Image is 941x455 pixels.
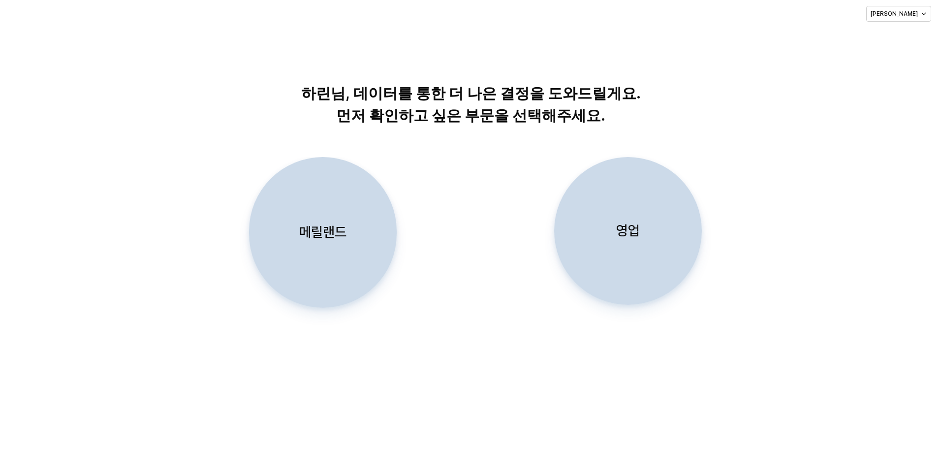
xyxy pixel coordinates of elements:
button: 메릴랜드 [249,157,397,308]
button: 영업 [554,157,702,305]
p: 메릴랜드 [299,223,346,241]
button: [PERSON_NAME] [866,6,931,22]
p: [PERSON_NAME] [871,10,918,18]
p: 영업 [616,222,640,240]
p: 하린님, 데이터를 통한 더 나은 결정을 도와드릴게요. 먼저 확인하고 싶은 부문을 선택해주세요. [220,82,722,127]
